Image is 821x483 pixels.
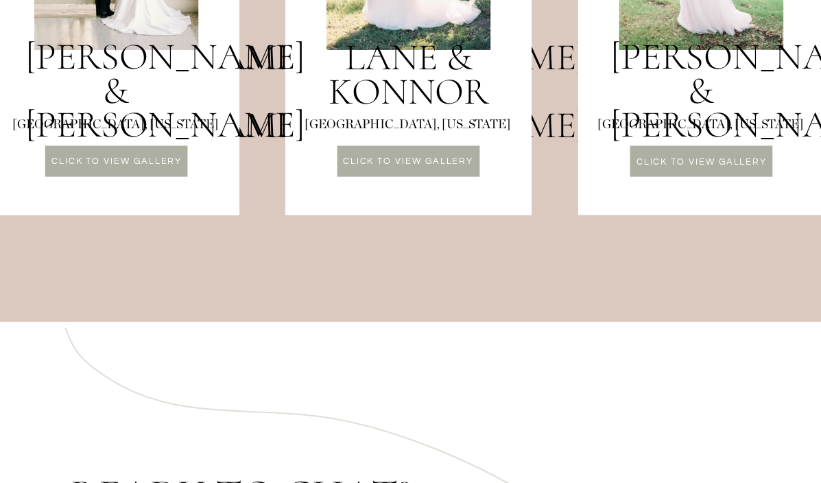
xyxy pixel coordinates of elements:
[285,115,531,134] p: [GEOGRAPHIC_DATA], [US_STATE]
[610,40,792,109] a: [PERSON_NAME] & [PERSON_NAME]
[46,157,187,169] a: CLICK TO VIEW GALLERY
[25,40,206,109] a: [PERSON_NAME] & [PERSON_NAME]
[337,157,479,169] a: CLICK TO VIEW GALLERY
[631,158,772,169] a: CLICK TO VIEW GALLERY
[307,40,511,111] a: Lane & konnor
